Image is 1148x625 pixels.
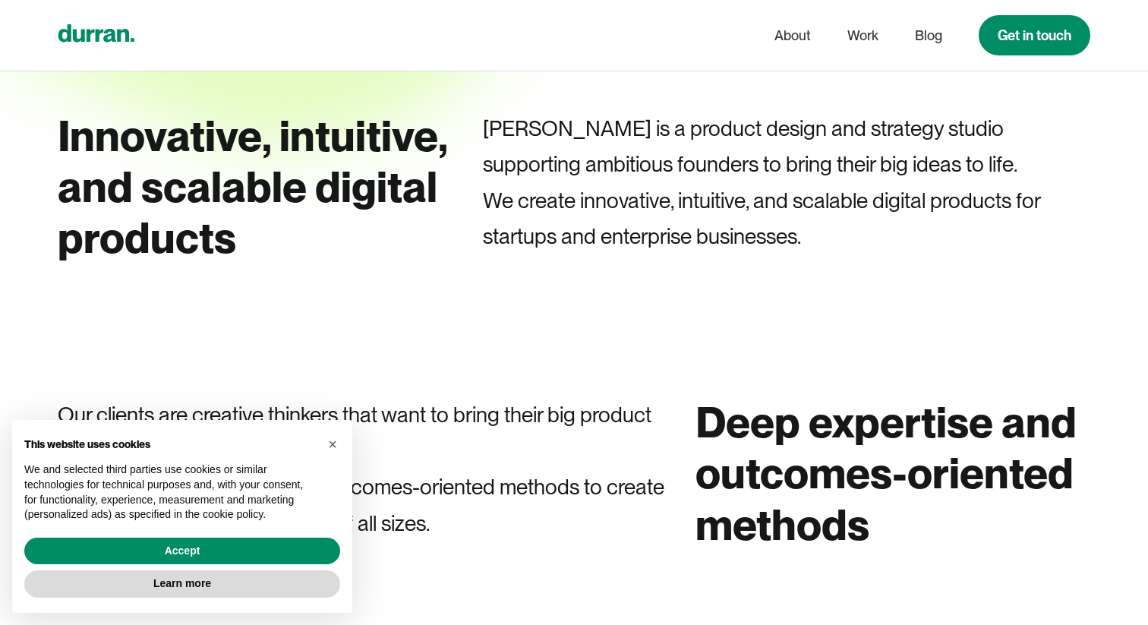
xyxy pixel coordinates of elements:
a: Work [847,21,878,50]
p: Our clients are creative thinkers that want to bring their big product ideas to life. We bring de... [58,397,665,541]
a: home [58,21,134,50]
h2: This website uses cookies [24,438,316,451]
a: About [774,21,811,50]
a: Blog [915,21,942,50]
h3: Deep expertise and outcomes-oriented methods [695,397,1090,551]
p: [PERSON_NAME] is a product design and strategy studio supporting ambitious founders to bring thei... [483,111,1090,255]
h3: Innovative, intuitive, and scalable digital products [58,111,453,264]
p: We and selected third parties use cookies or similar technologies for technical purposes and, wit... [24,462,316,522]
a: Get in touch [979,15,1090,55]
span: × [328,436,337,453]
button: Close this notice [320,432,345,456]
button: Accept [24,538,340,565]
button: Learn more [24,570,340,598]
